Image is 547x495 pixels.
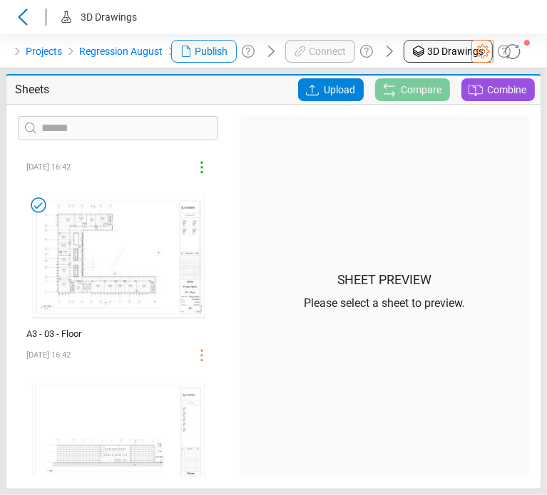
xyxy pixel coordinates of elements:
[404,40,493,63] a: 3D Drawings
[15,81,140,98] p: Sheets
[79,43,163,60] a: Regression August
[26,43,62,60] a: Projects
[180,43,210,60] span: Sheets
[487,81,526,98] span: Combine
[304,270,465,295] div: Sheet Preview
[461,78,535,101] a: Combine
[304,295,465,312] p: Please select a sheet to preview.
[26,190,210,324] img: Sheet
[26,347,71,364] p: 08/20/2025 16:42
[26,327,165,341] div: A3 - 03 - Floor
[26,159,71,176] p: 08/20/2025 16:42
[81,11,137,23] span: 3D Drawings
[324,78,355,101] span: Upload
